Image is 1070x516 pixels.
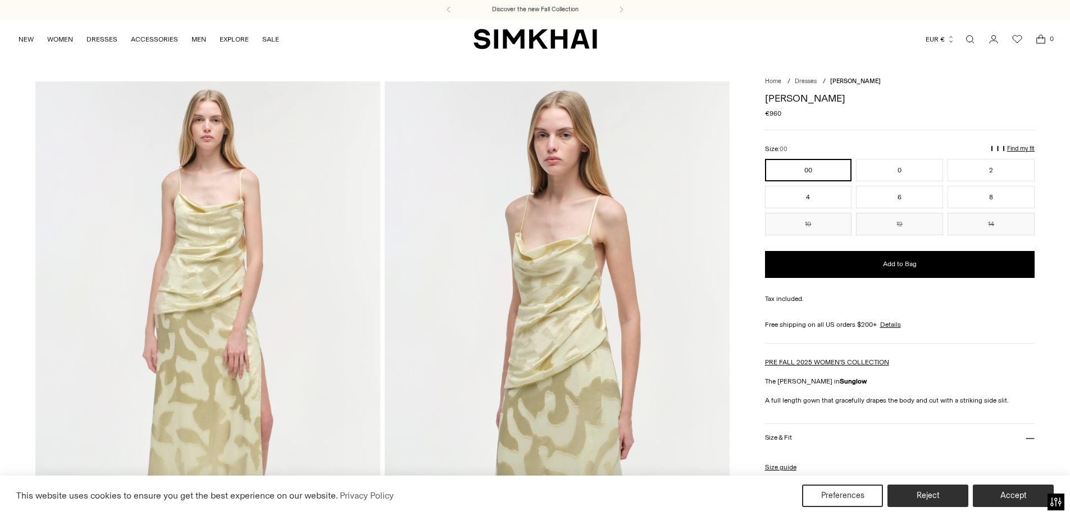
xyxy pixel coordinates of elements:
[765,395,1035,405] p: A full length gown that gracefully drapes the body and cut with a striking side slit.
[856,186,943,208] button: 6
[765,93,1035,103] h1: [PERSON_NAME]
[765,251,1035,278] button: Add to Bag
[765,77,1035,86] nav: breadcrumbs
[220,27,249,52] a: EXPLORE
[780,145,787,153] span: 00
[982,28,1005,51] a: Go to the account page
[765,376,1035,386] p: The [PERSON_NAME] in
[338,487,395,504] a: Privacy Policy (opens in a new tab)
[856,159,943,181] button: 0
[765,424,1035,453] button: Size & Fit
[765,462,796,472] a: Size guide
[19,27,34,52] a: NEW
[765,77,781,85] a: Home
[131,27,178,52] a: ACCESSORIES
[1046,34,1057,44] span: 0
[1006,28,1028,51] a: Wishlist
[47,27,73,52] a: WOMEN
[192,27,206,52] a: MEN
[948,186,1035,208] button: 8
[802,485,883,507] button: Preferences
[926,27,955,52] button: EUR €
[473,28,597,50] a: SIMKHAI
[840,377,867,385] strong: Sunglow
[887,485,968,507] button: Reject
[765,213,852,235] button: 10
[883,259,917,269] span: Add to Bag
[765,159,852,181] button: 00
[823,77,826,86] div: /
[16,490,338,501] span: This website uses cookies to ensure you get the best experience on our website.
[948,159,1035,181] button: 2
[795,77,817,85] a: Dresses
[765,319,1035,330] div: Free shipping on all US orders $200+
[765,186,852,208] button: 4
[948,213,1035,235] button: 14
[765,358,889,366] a: PRE FALL 2025 WOMEN'S COLLECTION
[492,5,579,14] a: Discover the new Fall Collection
[959,28,981,51] a: Open search modal
[787,77,790,86] div: /
[1030,28,1052,51] a: Open cart modal
[856,213,943,235] button: 12
[86,27,117,52] a: DRESSES
[880,319,901,330] a: Details
[262,27,279,52] a: SALE
[765,108,781,118] span: €960
[765,434,792,441] h3: Size & Fit
[765,294,1035,304] div: Tax included.
[830,77,881,85] span: [PERSON_NAME]
[765,144,787,154] label: Size:
[973,485,1054,507] button: Accept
